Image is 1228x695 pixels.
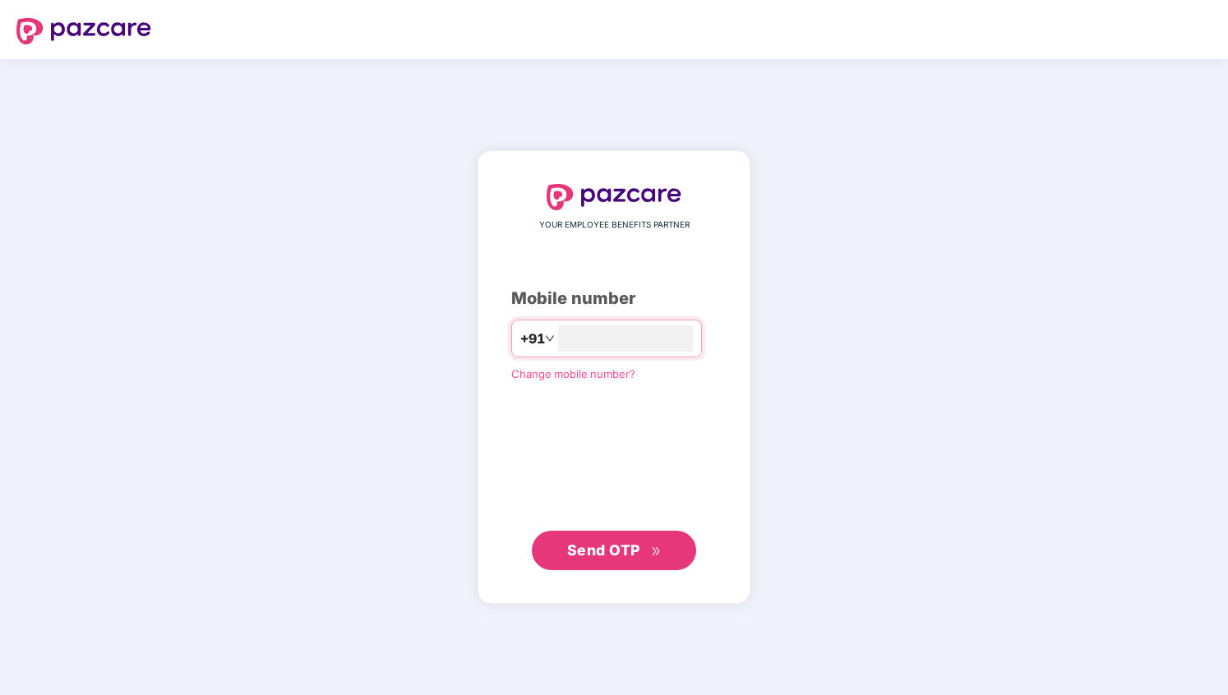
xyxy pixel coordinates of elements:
[567,541,640,559] span: Send OTP
[532,531,696,570] button: Send OTPdouble-right
[545,334,555,343] span: down
[651,546,662,557] span: double-right
[511,286,717,311] div: Mobile number
[547,184,681,210] img: logo
[16,18,151,44] img: logo
[539,219,690,232] span: YOUR EMPLOYEE BENEFITS PARTNER
[511,367,635,380] a: Change mobile number?
[520,329,545,349] span: +91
